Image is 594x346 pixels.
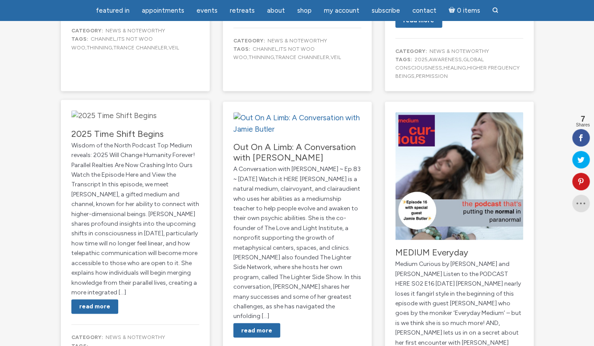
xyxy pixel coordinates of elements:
a: Read More [233,323,280,337]
a: 2025 Time Shift Begins [71,129,164,139]
b: Category: [71,28,103,34]
img: Out On A Limb: A Conversation with Jamie Butler [233,112,361,134]
a: thinning [87,45,112,51]
span: 0 items [457,7,480,14]
a: News & Noteworthy [105,334,165,340]
span: Subscribe [372,7,400,14]
img: 2025 Time Shift Begins [71,110,157,122]
a: veil [330,54,341,60]
p: Wisdom of the North Podcast Top Medium reveals: 2025 Will Change Humanity Forever! Parallel Realt... [71,141,199,298]
b: Tags: [233,46,250,52]
b: Category: [71,334,103,340]
a: News & Noteworthy [267,38,327,44]
a: Appointments [137,2,190,19]
span: Appointments [142,7,184,14]
div: , , , , , [395,47,523,81]
span: 7 [576,115,590,123]
span: Shares [576,123,590,127]
span: My Account [324,7,359,14]
i: Cart [449,7,457,14]
a: 2025 [415,56,428,63]
a: awareness [429,56,462,63]
b: Tags: [395,56,412,63]
a: News & Noteworthy [429,48,489,54]
a: Out On A Limb: A Conversation with [PERSON_NAME] [233,141,356,162]
div: , , , , [71,27,199,52]
b: Category: [233,38,265,44]
a: MEDIUM Everyday [395,247,468,257]
p: A Conversation with [PERSON_NAME] ~ Ep.83 ~ [DATE] Watch it HERE [PERSON_NAME] is a natural mediu... [233,164,361,321]
b: Category: [395,48,427,54]
a: permission [416,73,448,79]
a: Retreats [225,2,260,19]
a: Read More [71,299,118,314]
span: About [267,7,285,14]
span: featured in [96,7,130,14]
a: About [262,2,290,19]
span: Events [197,7,218,14]
a: Events [191,2,223,19]
a: its not woo woo [233,46,315,60]
img: MEDIUM Everyday [395,112,523,240]
a: trance channeler [275,54,329,60]
a: channel [253,46,278,52]
a: thinning [249,54,274,60]
span: Shop [297,7,312,14]
a: featured in [91,2,135,19]
a: higher frequency beings [395,65,520,79]
b: Tags: [71,36,88,42]
a: Cart0 items [443,1,485,19]
a: global consciousness [395,56,484,71]
a: Shop [292,2,317,19]
a: healing [443,65,466,71]
a: trance channeler [113,45,167,51]
span: Contact [412,7,436,14]
a: channel [91,36,116,42]
a: Subscribe [366,2,405,19]
a: Contact [407,2,442,19]
span: Retreats [230,7,255,14]
a: veil [169,45,179,51]
div: , , , , [233,37,361,62]
a: News & Noteworthy [105,28,165,34]
a: My Account [319,2,365,19]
